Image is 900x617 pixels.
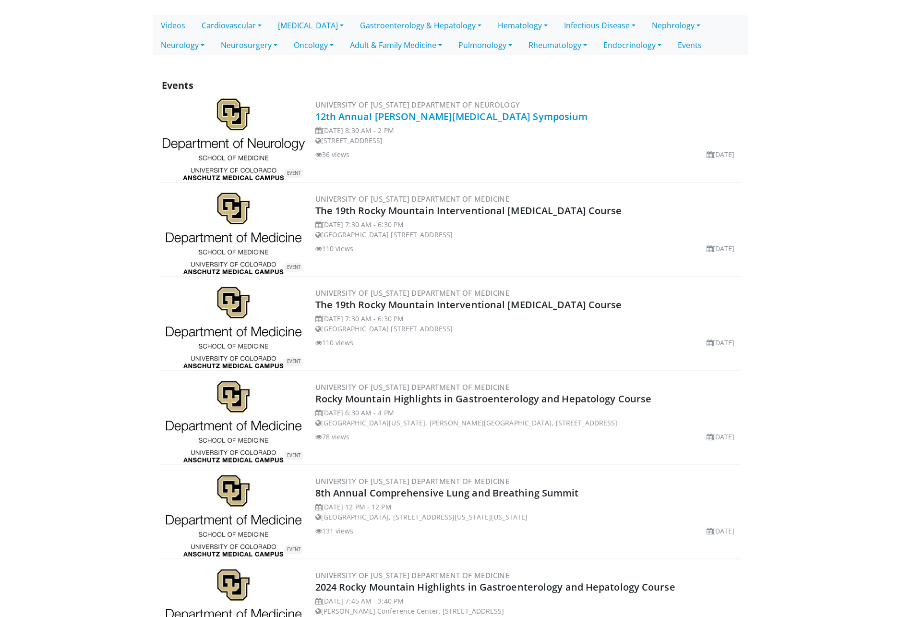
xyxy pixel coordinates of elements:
[193,15,270,36] a: Cardiovascular
[287,452,300,459] small: EVENT
[315,502,739,522] div: [DATE] 12 PM - 12 PM [GEOGRAPHIC_DATA], [STREET_ADDRESS][US_STATE][US_STATE]
[315,581,675,593] a: 2024 Rocky Mountain Highlights in Gastroenterology and Hepatology Course
[670,35,710,55] a: Events
[162,193,306,274] a: EVENT
[315,526,354,536] li: 131 views
[556,15,644,36] a: Infectious Disease
[166,287,301,368] img: f4aa506f-576a-49cc-b9a5-09414949ffe9.png.300x170_q85_autocrop_double_scale_upscale_version-0.2.jpg
[315,149,350,159] li: 36 views
[352,15,490,36] a: Gastroenterology & Hepatology
[315,314,739,334] div: [DATE] 7:30 AM - 6:30 PM [GEOGRAPHIC_DATA] [STREET_ADDRESS]
[315,298,622,311] a: The 19th Rocky Mountain Interventional [MEDICAL_DATA] Course
[707,243,735,254] li: [DATE]
[153,35,213,55] a: Neurology
[707,149,735,159] li: [DATE]
[153,15,193,36] a: Videos
[520,35,595,55] a: Rheumatology
[315,338,354,348] li: 110 views
[315,408,739,428] div: [DATE] 6:30 AM - 4 PM [GEOGRAPHIC_DATA][US_STATE], [PERSON_NAME][GEOGRAPHIC_DATA], [STREET_ADDRESS]
[490,15,556,36] a: Hematology
[163,98,305,180] img: e56d7f87-1f02-478c-a66d-da6d5fbe2e7d.jpg.300x170_q85_autocrop_double_scale_upscale_version-0.2.jpg
[162,381,306,462] a: EVENT
[270,15,352,36] a: [MEDICAL_DATA]
[707,432,735,442] li: [DATE]
[166,475,301,557] img: f4aa506f-576a-49cc-b9a5-09414949ffe9.png.300x170_q85_autocrop_double_scale_upscale_version-0.2.jpg
[213,35,286,55] a: Neurosurgery
[595,35,670,55] a: Endocrinology
[707,526,735,536] li: [DATE]
[287,358,300,364] small: EVENT
[315,392,652,405] a: Rocky Mountain Highlights in Gastroenterology and Hepatology Course
[315,219,739,240] div: [DATE] 7:30 AM - 6:30 PM [GEOGRAPHIC_DATA] [STREET_ADDRESS]
[644,15,708,36] a: Nephrology
[315,432,350,442] li: 78 views
[450,35,520,55] a: Pulmonology
[166,193,301,274] img: f4aa506f-576a-49cc-b9a5-09414949ffe9.png.300x170_q85_autocrop_double_scale_upscale_version-0.2.jpg
[315,194,510,204] a: University of [US_STATE] Department of Medicine
[315,100,520,109] a: University of [US_STATE] Department of Neurology
[166,381,301,462] img: f4aa506f-576a-49cc-b9a5-09414949ffe9.png.300x170_q85_autocrop_double_scale_upscale_version-0.2.jpg
[162,287,306,368] a: EVENT
[287,546,300,553] small: EVENT
[315,125,739,145] div: [DATE] 8:30 AM - 2 PM [STREET_ADDRESS]
[315,110,588,123] a: 12th Annual [PERSON_NAME][MEDICAL_DATA] Symposium
[315,476,510,486] a: University of [US_STATE] Department of Medicine
[342,35,450,55] a: Adult & Family Medicine
[162,98,306,180] a: EVENT
[315,596,739,616] div: [DATE] 7:45 AM - 3:40 PM [PERSON_NAME] Conference Center, [STREET_ADDRESS]
[315,382,510,392] a: University of [US_STATE] Department of Medicine
[315,204,622,217] a: The 19th Rocky Mountain Interventional [MEDICAL_DATA] Course
[287,264,300,270] small: EVENT
[315,243,354,254] li: 110 views
[315,486,579,499] a: 8th Annual Comprehensive Lung and Breathing Summit
[162,475,306,557] a: EVENT
[315,288,510,298] a: University of [US_STATE] Department of Medicine
[287,170,300,176] small: EVENT
[707,338,735,348] li: [DATE]
[286,35,342,55] a: Oncology
[162,79,193,92] span: Events
[315,570,510,580] a: University of [US_STATE] Department of Medicine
